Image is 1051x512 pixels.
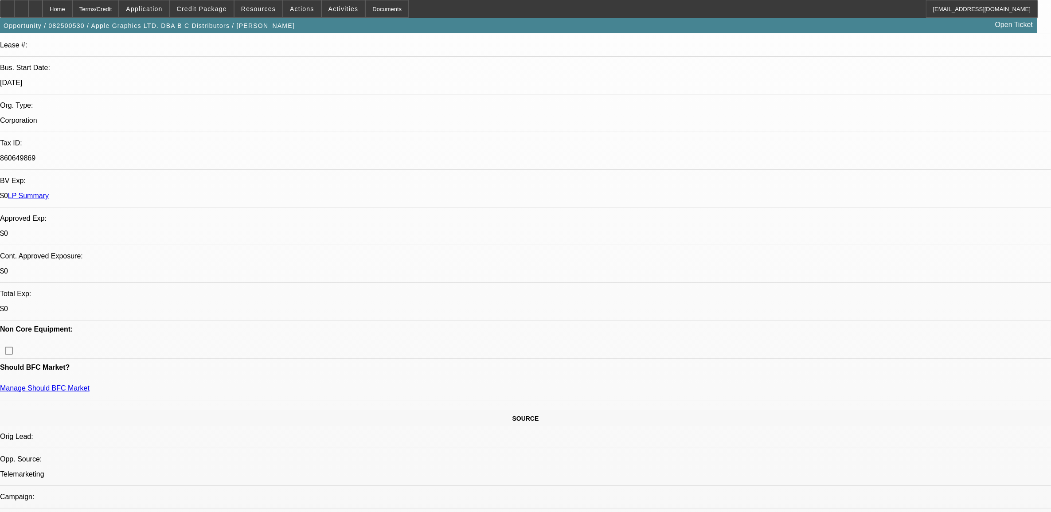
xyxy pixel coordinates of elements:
[8,192,49,199] a: LP Summary
[234,0,282,17] button: Resources
[290,5,314,12] span: Actions
[119,0,169,17] button: Application
[328,5,359,12] span: Activities
[177,5,227,12] span: Credit Package
[512,415,539,422] span: SOURCE
[126,5,162,12] span: Application
[241,5,276,12] span: Resources
[992,17,1036,32] a: Open Ticket
[283,0,321,17] button: Actions
[322,0,365,17] button: Activities
[4,22,295,29] span: Opportunity / 082500530 / Apple Graphics LTD. DBA B C Distributors / [PERSON_NAME]
[170,0,234,17] button: Credit Package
